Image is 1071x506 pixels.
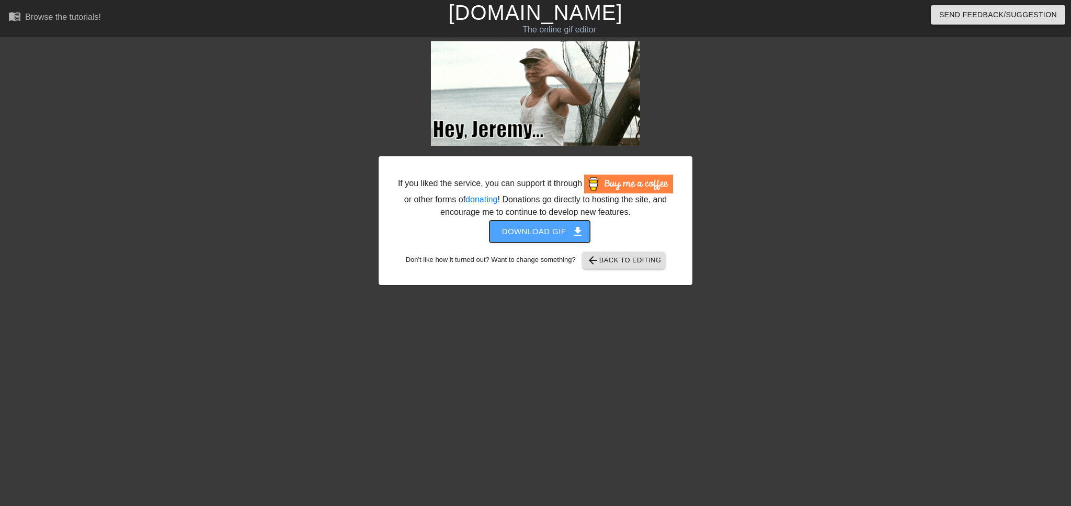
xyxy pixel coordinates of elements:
div: The online gif editor [362,24,757,36]
button: Send Feedback/Suggestion [931,5,1065,25]
img: Buy Me A Coffee [584,175,673,193]
span: arrow_back [587,254,599,267]
a: Download gif [481,226,590,235]
span: get_app [572,225,584,238]
span: menu_book [8,10,21,22]
button: Download gif [489,221,590,243]
div: If you liked the service, you can support it through or other forms of ! Donations go directly to... [397,175,674,218]
a: donating [465,195,497,204]
span: Send Feedback/Suggestion [939,8,1057,21]
span: Download gif [502,225,578,238]
a: [DOMAIN_NAME] [448,1,622,24]
span: Back to Editing [587,254,662,267]
img: JDNl0Cx2.gif [431,41,640,146]
div: Don't like how it turned out? Want to change something? [395,252,676,269]
a: Browse the tutorials! [8,10,101,26]
button: Back to Editing [583,252,666,269]
div: Browse the tutorials! [25,13,101,21]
